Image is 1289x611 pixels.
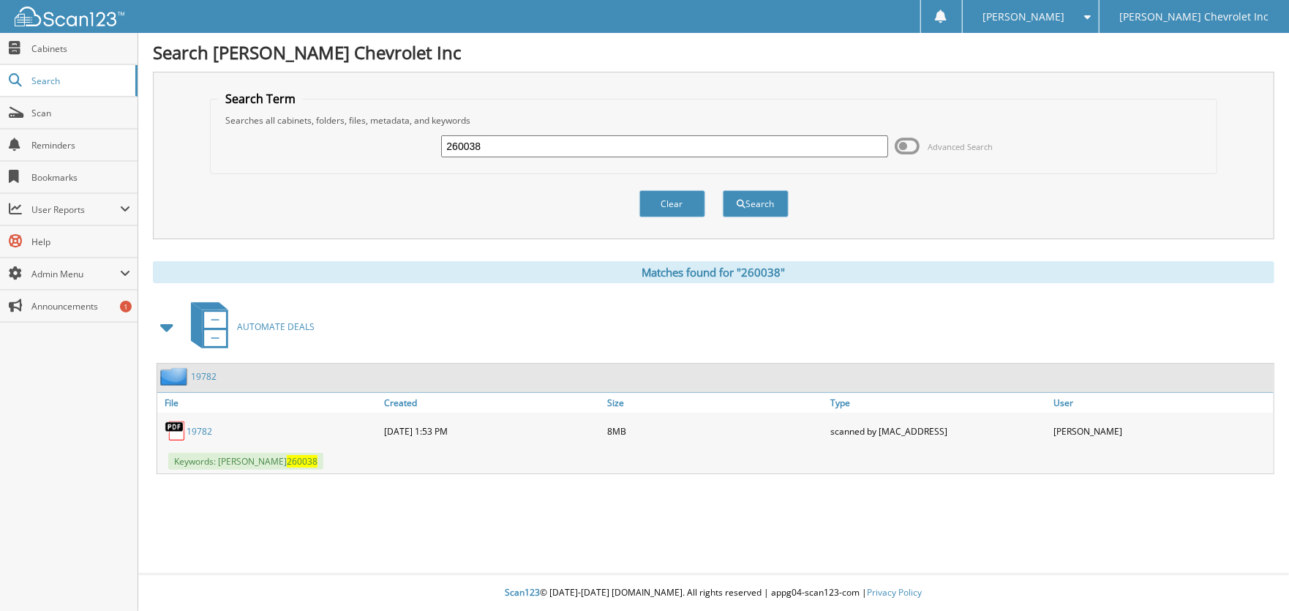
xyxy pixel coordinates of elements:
div: scanned by [MAC_ADDRESS] [827,416,1051,446]
a: Created [380,393,604,413]
span: Scan123 [506,586,541,599]
span: Announcements [31,300,130,312]
span: [PERSON_NAME] Chevrolet Inc [1119,12,1269,21]
span: User Reports [31,203,120,216]
a: 19782 [187,425,212,438]
button: Clear [639,190,705,217]
a: Privacy Policy [868,586,922,599]
iframe: Chat Widget [1216,541,1289,611]
span: Search [31,75,128,87]
span: Reminders [31,139,130,151]
span: Help [31,236,130,248]
a: 19782 [191,370,217,383]
span: Bookmarks [31,171,130,184]
div: 8MB [604,416,827,446]
div: Searches all cabinets, folders, files, metadata, and keywords [218,114,1210,127]
img: scan123-logo-white.svg [15,7,124,26]
a: Type [827,393,1051,413]
div: 1 [120,301,132,312]
span: Scan [31,107,130,119]
a: AUTOMATE DEALS [182,298,315,356]
span: Cabinets [31,42,130,55]
div: [PERSON_NAME] [1051,416,1274,446]
span: [PERSON_NAME] [982,12,1064,21]
div: Matches found for "260038" [153,261,1274,283]
a: User [1051,393,1274,413]
a: File [157,393,380,413]
span: AUTOMATE DEALS [237,321,315,333]
span: 260038 [287,455,317,468]
img: PDF.png [165,420,187,442]
span: Keywords: [PERSON_NAME] [168,453,323,470]
button: Search [723,190,789,217]
span: Admin Menu [31,268,120,280]
div: © [DATE]-[DATE] [DOMAIN_NAME]. All rights reserved | appg04-scan123-com | [138,575,1289,611]
div: [DATE] 1:53 PM [380,416,604,446]
span: Advanced Search [928,141,993,152]
h1: Search [PERSON_NAME] Chevrolet Inc [153,40,1274,64]
img: folder2.png [160,367,191,386]
legend: Search Term [218,91,303,107]
a: Size [604,393,827,413]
